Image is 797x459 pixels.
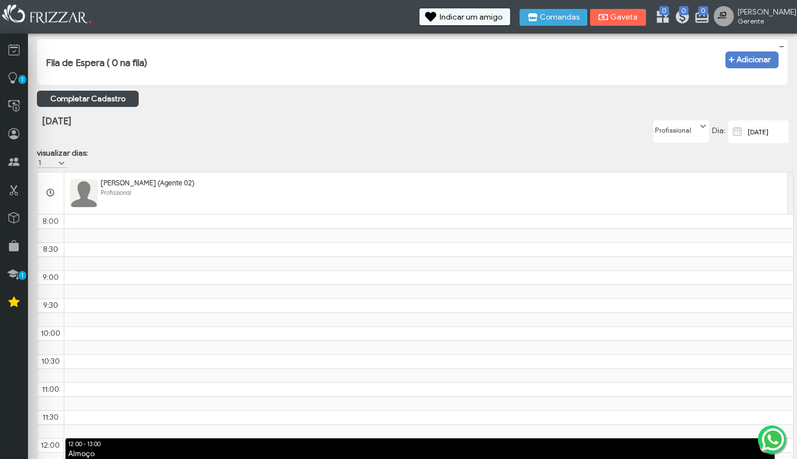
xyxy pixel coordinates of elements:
span: Profissional [101,189,131,196]
span: Comandas [540,13,579,21]
span: 10:30 [41,357,60,366]
span: 10:00 [41,329,60,338]
button: Indicar um amigo [419,8,510,25]
h3: Fila de Espera ( 0 na fila) [46,57,147,69]
span: Indicar um amigo [440,13,502,21]
span: 8:30 [43,245,58,254]
span: 11:00 [42,385,59,394]
img: whatsapp.png [760,426,786,453]
label: 1 [37,158,57,167]
button: Adicionar [725,51,779,68]
span: 1 [18,271,26,280]
span: Dia: [712,126,725,135]
a: 0 [655,9,666,27]
span: [DATE] [42,115,71,127]
button: Gaveta [590,9,646,26]
span: 0 [699,6,708,15]
a: [PERSON_NAME] Gerente [714,6,791,29]
img: calendar-01.svg [730,125,744,138]
span: [PERSON_NAME] [738,7,788,17]
img: FuncionarioFotoBean_get.xhtml [70,179,98,207]
span: 9:30 [43,301,58,310]
button: Comandas [520,9,587,26]
span: [PERSON_NAME] (Agente 02) [101,179,194,187]
span: 0 [679,6,688,15]
label: visualizar dias: [37,148,88,158]
span: Gerente [738,17,788,25]
span: Gaveta [610,13,638,21]
span: 1 [18,75,26,84]
span: 11:30 [43,413,59,422]
a: 0 [694,9,705,27]
a: 0 [675,9,686,27]
span: 12:00 [41,441,60,450]
span: 12:00 - 13:00 [68,441,101,448]
input: data [747,120,789,143]
span: 0 [659,6,669,15]
label: Profissional [654,121,699,135]
span: 9:00 [43,273,59,282]
button: − [776,41,787,51]
a: Completar Cadastro [37,91,139,107]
